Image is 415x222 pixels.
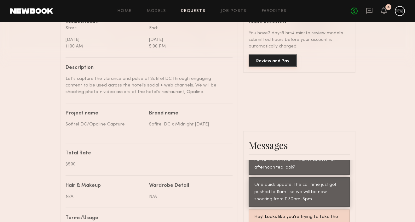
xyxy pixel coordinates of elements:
[66,75,228,95] div: Let's capture the vibrance and pulse of Sofitel DC through engaging content to be used across the...
[66,65,228,70] div: Description
[66,183,101,188] div: Hair & Makeup
[66,20,233,25] div: Booked hours
[149,183,189,188] div: Wardrobe Detail
[66,161,228,168] div: $500
[387,6,389,9] div: 8
[249,139,350,152] div: Messages
[249,54,297,67] button: Review and Pay
[66,25,144,31] div: Start:
[149,25,228,31] div: End:
[181,9,205,13] a: Requests
[147,9,166,13] a: Models
[249,20,350,25] div: Hours Received
[66,36,144,43] div: [DATE]
[66,111,144,116] div: Project name
[149,111,228,116] div: Brand name
[149,43,228,50] div: 5:00 PM
[149,193,228,200] div: N/A
[66,193,144,200] div: N/A
[149,36,228,43] div: [DATE]
[118,9,132,13] a: Home
[254,181,344,203] div: One quick update! The call time just got pushed to 11am- so we will be now shooting from 11:30am-5pm
[66,216,228,221] div: Terms/Usage
[262,9,287,13] a: Favorites
[66,43,144,50] div: 11:00 AM
[66,121,144,128] div: Sofitel DC/Opaline Capture
[249,30,350,50] div: You have 2 days 9 hrs 4 mins to review model’s submitted hours before your account is automatical...
[149,121,228,128] div: Sofitel DC x Midnight [DATE]
[221,9,247,13] a: Job Posts
[66,151,228,156] div: Total Rate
